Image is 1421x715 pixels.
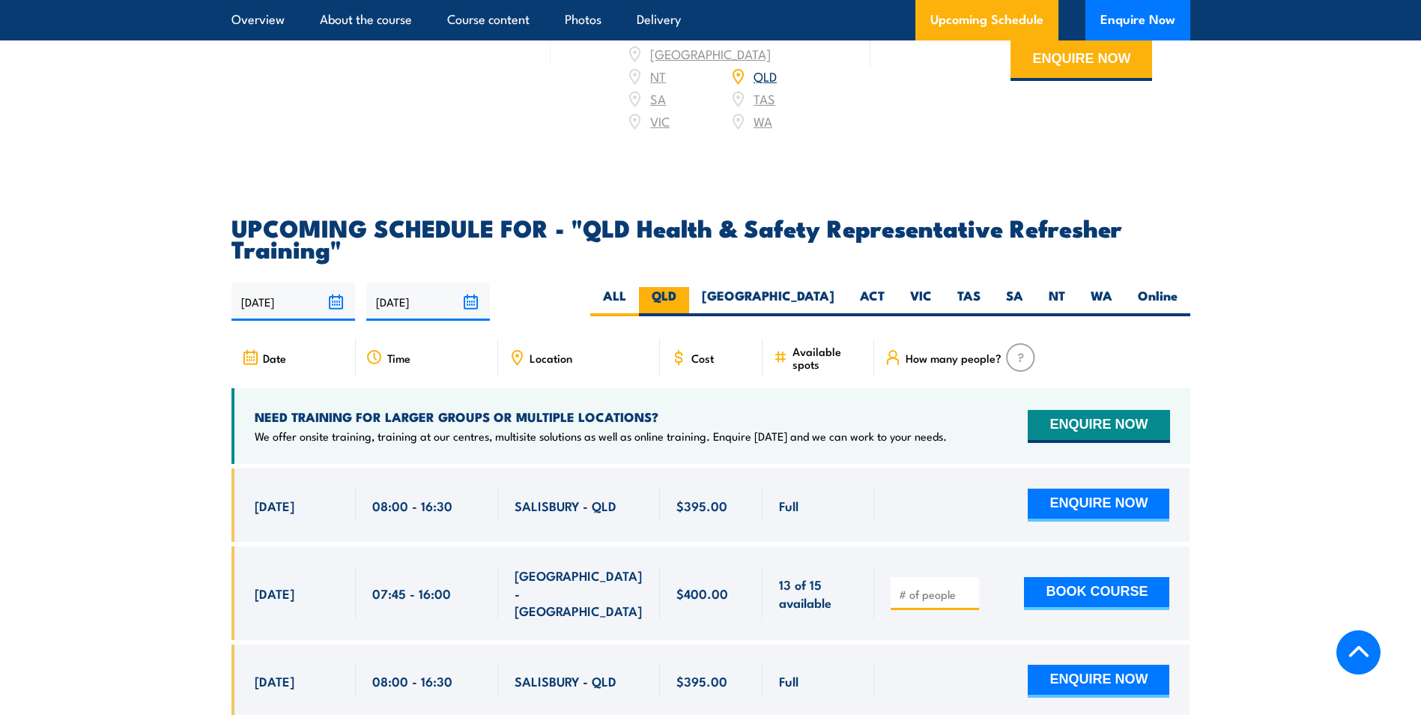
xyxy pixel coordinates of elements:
[530,352,572,364] span: Location
[387,352,410,364] span: Time
[515,497,616,514] span: SALISBURY - QLD
[1028,489,1169,522] button: ENQUIRE NOW
[1028,665,1169,698] button: ENQUIRE NOW
[372,497,452,514] span: 08:00 - 16:30
[366,283,490,321] input: To date
[1028,410,1169,443] button: ENQUIRE NOW
[1011,40,1152,81] button: ENQUIRE NOW
[754,67,777,85] a: QLD
[231,283,355,321] input: From date
[263,352,286,364] span: Date
[691,352,714,364] span: Cost
[847,287,897,316] label: ACT
[590,287,639,316] label: ALL
[1078,287,1125,316] label: WA
[793,345,864,370] span: Available spots
[897,287,945,316] label: VIC
[255,408,947,425] h4: NEED TRAINING FOR LARGER GROUPS OR MULTIPLE LOCATIONS?
[255,672,294,690] span: [DATE]
[689,287,847,316] label: [GEOGRAPHIC_DATA]
[899,587,974,602] input: # of people
[779,576,858,611] span: 13 of 15 available
[906,352,1002,364] span: How many people?
[639,287,689,316] label: QLD
[255,497,294,514] span: [DATE]
[255,429,947,444] p: We offer onsite training, training at our centres, multisite solutions as well as online training...
[945,287,993,316] label: TAS
[676,585,728,602] span: $400.00
[676,497,727,514] span: $395.00
[779,672,799,690] span: Full
[372,672,452,690] span: 08:00 - 16:30
[1125,287,1190,316] label: Online
[1036,287,1078,316] label: NT
[515,567,643,619] span: [GEOGRAPHIC_DATA] - [GEOGRAPHIC_DATA]
[993,287,1036,316] label: SA
[372,585,451,602] span: 07:45 - 16:00
[676,672,727,690] span: $395.00
[1024,577,1169,610] button: BOOK COURSE
[231,217,1190,259] h2: UPCOMING SCHEDULE FOR - "QLD Health & Safety Representative Refresher Training"
[515,672,616,690] span: SALISBURY - QLD
[255,585,294,602] span: [DATE]
[779,497,799,514] span: Full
